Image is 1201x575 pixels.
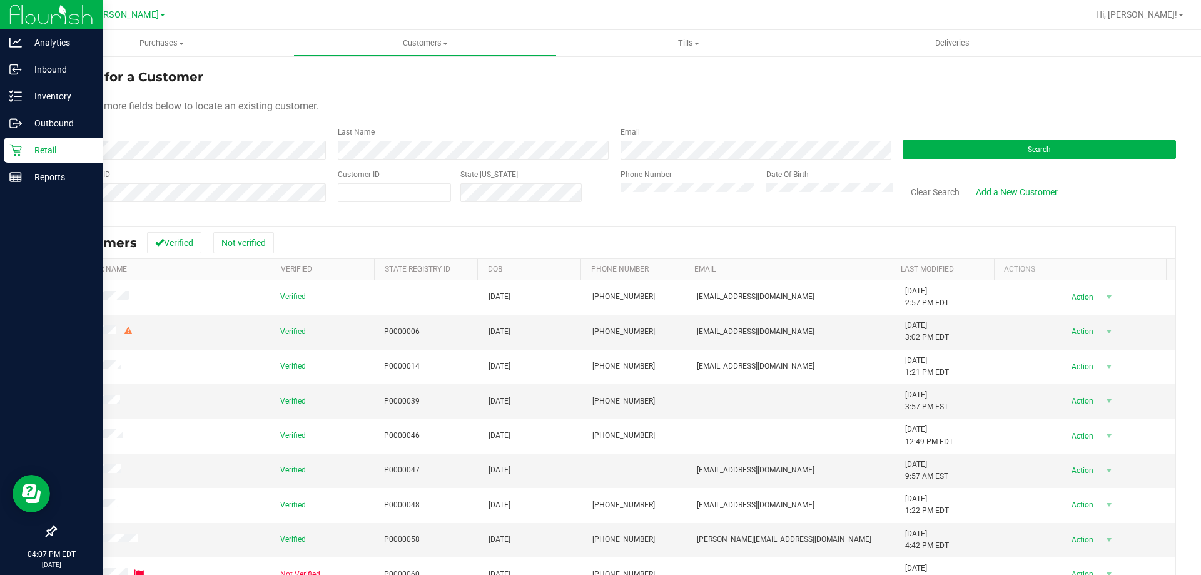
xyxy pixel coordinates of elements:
[592,499,655,511] span: [PHONE_NUMBER]
[9,90,22,103] inline-svg: Inventory
[13,475,50,512] iframe: Resource center
[489,326,510,338] span: [DATE]
[55,100,318,112] span: Use one or more fields below to locate an existing customer.
[1101,427,1117,445] span: select
[280,360,306,372] span: Verified
[6,560,97,569] p: [DATE]
[1060,358,1101,375] span: Action
[905,459,948,482] span: [DATE] 9:57 AM EST
[489,499,510,511] span: [DATE]
[905,285,949,309] span: [DATE] 2:57 PM EDT
[9,36,22,49] inline-svg: Analytics
[213,232,274,253] button: Not verified
[1060,427,1101,445] span: Action
[1101,531,1117,549] span: select
[30,30,293,56] a: Purchases
[905,355,949,379] span: [DATE] 1:21 PM EDT
[385,265,450,273] a: State Registry Id
[384,395,420,407] span: P0000039
[905,389,948,413] span: [DATE] 3:57 PM EST
[489,291,510,303] span: [DATE]
[22,143,97,158] p: Retail
[9,171,22,183] inline-svg: Reports
[1060,392,1101,410] span: Action
[489,464,510,476] span: [DATE]
[338,126,375,138] label: Last Name
[280,430,306,442] span: Verified
[1060,323,1101,340] span: Action
[9,144,22,156] inline-svg: Retail
[557,30,820,56] a: Tills
[489,430,510,442] span: [DATE]
[147,232,201,253] button: Verified
[384,430,420,442] span: P0000046
[697,360,814,372] span: [EMAIL_ADDRESS][DOMAIN_NAME]
[621,169,672,180] label: Phone Number
[903,140,1176,159] button: Search
[281,265,312,273] a: Verified
[55,69,203,84] span: Search for a Customer
[1101,323,1117,340] span: select
[621,126,640,138] label: Email
[821,30,1084,56] a: Deliveries
[697,499,814,511] span: [EMAIL_ADDRESS][DOMAIN_NAME]
[384,499,420,511] span: P0000048
[1101,496,1117,514] span: select
[280,395,306,407] span: Verified
[1060,462,1101,479] span: Action
[22,89,97,104] p: Inventory
[1101,392,1117,410] span: select
[9,63,22,76] inline-svg: Inbound
[280,326,306,338] span: Verified
[9,117,22,130] inline-svg: Outbound
[90,9,159,20] span: [PERSON_NAME]
[905,320,949,343] span: [DATE] 3:02 PM EDT
[6,549,97,560] p: 04:07 PM EDT
[1101,358,1117,375] span: select
[918,38,986,49] span: Deliveries
[338,169,380,180] label: Customer ID
[592,360,655,372] span: [PHONE_NUMBER]
[592,326,655,338] span: [PHONE_NUMBER]
[280,499,306,511] span: Verified
[280,464,306,476] span: Verified
[968,181,1066,203] a: Add a New Customer
[489,395,510,407] span: [DATE]
[1101,288,1117,306] span: select
[22,35,97,50] p: Analytics
[1096,9,1177,19] span: Hi, [PERSON_NAME]!
[280,534,306,546] span: Verified
[592,395,655,407] span: [PHONE_NUMBER]
[489,534,510,546] span: [DATE]
[592,534,655,546] span: [PHONE_NUMBER]
[384,326,420,338] span: P0000006
[280,291,306,303] span: Verified
[30,38,293,49] span: Purchases
[1028,145,1051,154] span: Search
[557,38,819,49] span: Tills
[1060,531,1101,549] span: Action
[22,62,97,77] p: Inbound
[488,265,502,273] a: DOB
[1004,265,1162,273] div: Actions
[591,265,649,273] a: Phone Number
[592,430,655,442] span: [PHONE_NUMBER]
[1101,462,1117,479] span: select
[905,528,949,552] span: [DATE] 4:42 PM EDT
[22,116,97,131] p: Outbound
[903,181,968,203] button: Clear Search
[293,30,557,56] a: Customers
[905,424,953,447] span: [DATE] 12:49 PM EDT
[384,534,420,546] span: P0000058
[1060,496,1101,514] span: Action
[123,325,134,337] div: Warning - Level 2
[384,360,420,372] span: P0000014
[1060,288,1101,306] span: Action
[697,464,814,476] span: [EMAIL_ADDRESS][DOMAIN_NAME]
[901,265,954,273] a: Last Modified
[697,291,814,303] span: [EMAIL_ADDRESS][DOMAIN_NAME]
[694,265,716,273] a: Email
[384,464,420,476] span: P0000047
[697,326,814,338] span: [EMAIL_ADDRESS][DOMAIN_NAME]
[460,169,518,180] label: State [US_STATE]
